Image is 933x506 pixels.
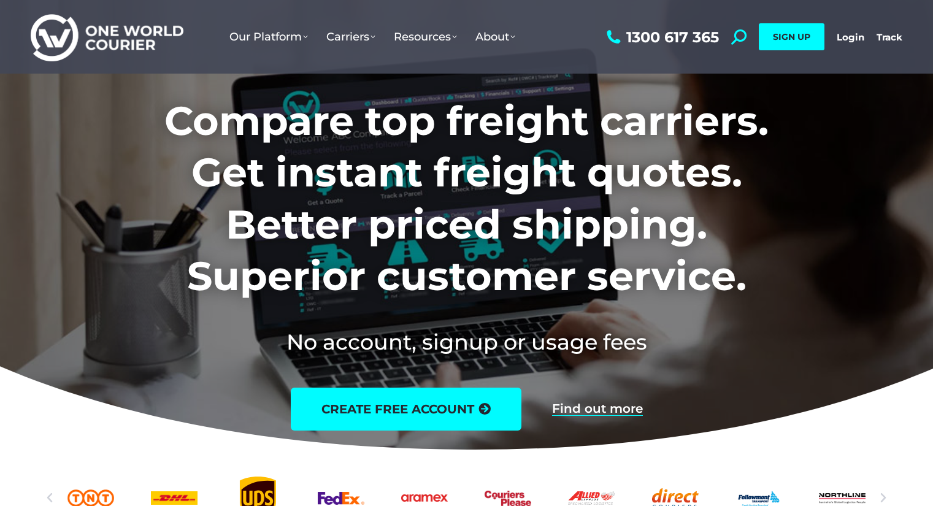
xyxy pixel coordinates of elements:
span: Carriers [326,30,375,44]
a: 1300 617 365 [604,29,719,45]
span: Resources [394,30,457,44]
a: About [466,18,524,56]
a: Our Platform [220,18,317,56]
a: create free account [291,388,521,431]
a: Resources [385,18,466,56]
a: Carriers [317,18,385,56]
a: SIGN UP [759,23,824,50]
h2: No account, signup or usage fees [83,327,850,357]
a: Find out more [552,402,643,416]
h1: Compare top freight carriers. Get instant freight quotes. Better priced shipping. Superior custom... [83,95,850,302]
span: About [475,30,515,44]
span: Our Platform [229,30,308,44]
span: SIGN UP [773,31,810,42]
img: One World Courier [31,12,183,62]
a: Track [877,31,902,43]
a: Login [837,31,864,43]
